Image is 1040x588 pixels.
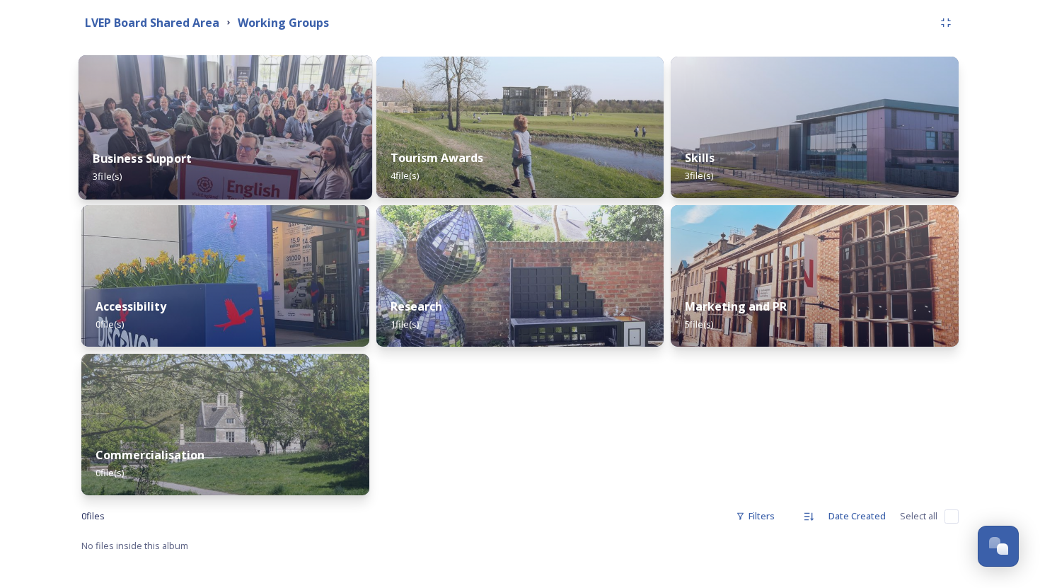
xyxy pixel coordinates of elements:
span: 0 file s [81,509,105,523]
span: Select all [900,509,937,523]
strong: Skills [685,150,715,166]
div: Filters [729,502,782,530]
img: dfde90a7-404b-45e6-9575-8ff9313f1f1e.jpg [671,57,959,198]
span: 0 file(s) [96,318,124,330]
strong: Tourism Awards [391,150,483,166]
img: 1e2dbd8a-cd09-4f77-a8f9-3a9a93719042.jpg [79,55,372,200]
strong: LVEP Board Shared Area [85,15,219,30]
span: 1 file(s) [391,318,419,330]
strong: Marketing and PR [685,299,787,314]
span: 4 file(s) [391,169,419,182]
div: Date Created [821,502,893,530]
img: 99416d89-c4b5-4178-9d70-76aeacb62484.jpg [81,205,369,347]
img: c4e085e7-d2cf-4970-b97d-80dbedaae66f.jpg [81,354,369,495]
img: 0c84a837-7e82-45db-8c4d-a7cc46ec2f26.jpg [376,57,664,198]
strong: Accessibility [96,299,166,314]
strong: Research [391,299,442,314]
strong: Working Groups [238,15,329,30]
img: d0b0ae60-025d-492c-aa3f-eb11bea9cc91.jpg [671,205,959,347]
span: 3 file(s) [685,169,713,182]
img: 90641690-aca4-43a0-933d-c67e68adbf8c.jpg [376,205,664,347]
strong: Business Support [93,151,192,166]
span: 0 file(s) [96,466,124,479]
span: 3 file(s) [93,170,122,183]
strong: Commercialisation [96,447,204,463]
button: Open Chat [978,526,1019,567]
span: No files inside this album [81,539,188,552]
span: 5 file(s) [685,318,713,330]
